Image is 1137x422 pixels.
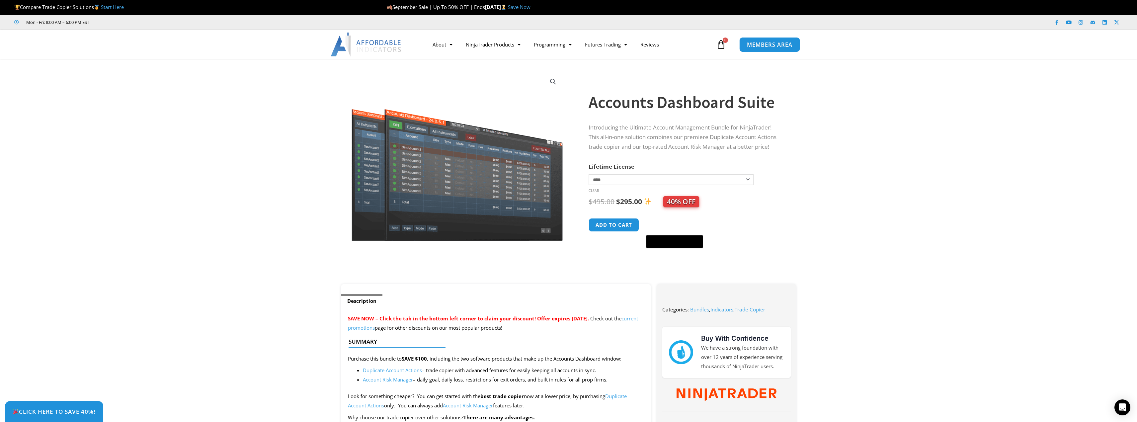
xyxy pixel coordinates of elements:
li: – trade copier with advanced features for easily keeping all accounts in sync. [363,366,644,375]
img: 🥇 [94,5,99,10]
label: Lifetime License [589,163,634,170]
nav: Menu [426,37,715,52]
a: Save Now [508,4,530,10]
span: Categories: [662,306,689,313]
p: Look for something cheaper? You can get started with the now at a lower price, by purchasing only... [348,392,644,410]
bdi: 495.00 [589,197,614,206]
a: Clear options [589,188,599,193]
span: Click Here to save 40%! [13,409,96,414]
a: Futures Trading [578,37,634,52]
a: About [426,37,459,52]
span: Mon - Fri: 8:00 AM – 6:00 PM EST [25,18,89,26]
a: Programming [527,37,578,52]
button: Buy with GPay [646,235,703,248]
span: , , [690,306,765,313]
a: View full-screen image gallery [547,76,559,88]
span: 40% OFF [663,196,699,207]
a: 🎉Click Here to save 40%! [5,401,103,422]
img: 🎉 [13,409,19,414]
h1: Accounts Dashboard Suite [589,91,782,114]
a: Indicators [710,306,733,313]
a: Description [341,295,382,307]
a: MEMBERS AREA [739,37,800,52]
strong: SAVE $100 [402,355,427,362]
a: Bundles [690,306,709,313]
h4: Summary [349,338,638,345]
bdi: 295.00 [616,197,642,206]
strong: best trade copier [480,393,524,399]
li: – daily goal, daily loss, restrictions for exit orders, and built in rules for all prop firms. [363,375,644,384]
span: September Sale | Up To 50% OFF | Ends [387,4,485,10]
a: Duplicate Account Actions [363,367,422,374]
img: NinjaTrader Wordmark color RGB | Affordable Indicators – NinjaTrader [677,388,776,401]
iframe: PayPal Message 1 [589,252,782,258]
p: Check out the page for other discounts on our most popular products! [348,314,644,333]
button: Add to cart [589,218,639,232]
img: ⌛ [501,5,506,10]
span: Compare Trade Copier Solutions [14,4,124,10]
a: Start Here [101,4,124,10]
a: Trade Copier [735,306,765,313]
span: $ [589,197,593,206]
img: 🍂 [387,5,392,10]
a: 0 [706,35,736,54]
p: Purchase this bundle to , including the two software products that make up the Accounts Dashboard... [348,354,644,364]
iframe: Customer reviews powered by Trustpilot [99,19,198,26]
span: 0 [723,38,728,43]
img: LogoAI | Affordable Indicators – NinjaTrader [331,33,402,56]
strong: [DATE] [485,4,508,10]
img: ✨ [644,198,651,205]
div: Open Intercom Messenger [1114,399,1130,415]
p: We have a strong foundation with over 12 years of experience serving thousands of NinjaTrader users. [701,343,784,371]
a: Reviews [634,37,666,52]
a: NinjaTrader Products [459,37,527,52]
img: mark thumbs good 43913 | Affordable Indicators – NinjaTrader [669,340,693,364]
span: $ [616,197,620,206]
span: MEMBERS AREA [747,42,792,47]
img: 🏆 [15,5,20,10]
iframe: Secure express checkout frame [645,217,704,233]
a: Account Risk Manager [363,376,413,383]
span: SAVE NOW – Click the tab in the bottom left corner to claim your discount! Offer expires [DATE]. [348,315,589,322]
p: Introducing the Ultimate Account Management Bundle for NinjaTrader! This all-in-one solution comb... [589,123,782,152]
h3: Buy With Confidence [701,333,784,343]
